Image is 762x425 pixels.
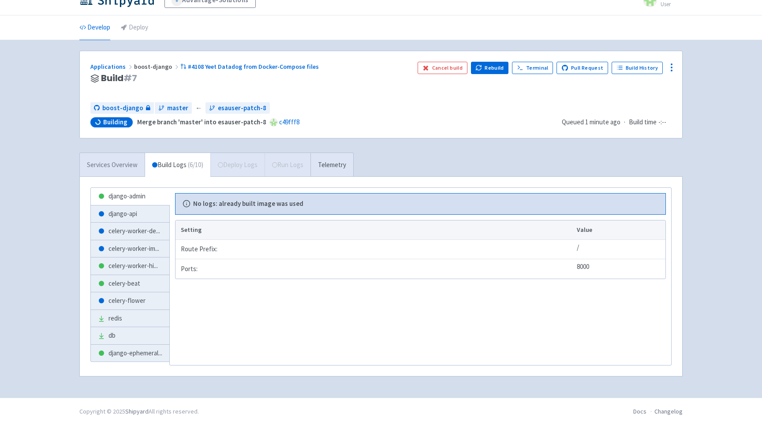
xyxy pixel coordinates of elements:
span: django-ephemeral ... [108,348,162,358]
a: Terminal [512,62,553,74]
a: master [155,102,192,114]
a: Pull Request [557,62,608,74]
a: Telemetry [310,153,353,177]
a: Build Logs (6/10) [145,153,210,177]
span: esauser-patch-8 [218,103,266,113]
div: Copyright © 2025 All rights reserved. [79,407,199,416]
a: Changelog [654,407,683,415]
a: celery-worker-de... [91,223,169,240]
strong: Merge branch 'master' into esauser-patch-8 [137,118,266,126]
a: django-ephemeral... [91,345,169,362]
b: No logs: already built image was used [193,199,303,209]
a: boost-django [90,102,154,114]
span: boost-django [102,103,143,113]
span: master [167,103,188,113]
th: Setting [176,220,574,240]
span: ( 6 / 10 ) [188,160,203,170]
div: · [562,117,672,127]
a: celery-beat [91,275,169,292]
a: esauser-patch-8 [205,102,270,114]
a: c49fff8 [279,118,299,126]
span: Queued [562,118,620,126]
a: Shipyard [125,407,149,415]
a: Docs [633,407,646,415]
span: # 7 [123,72,137,84]
span: celery-worker-hi ... [108,261,158,271]
span: ← [195,103,202,113]
button: Cancel build [418,62,467,74]
a: Applications [90,63,134,71]
td: / [574,240,665,259]
a: django-api [91,205,169,223]
span: Build time [629,117,657,127]
button: Rebuild [471,62,509,74]
span: celery-worker-im ... [108,244,159,254]
td: Route Prefix: [176,240,574,259]
a: Build History [612,62,663,74]
a: celery-worker-hi... [91,257,169,275]
span: celery-worker-de ... [108,226,160,236]
a: django-admin [91,188,169,205]
a: celery-flower [91,292,169,309]
a: #4108 Yeet Datadog from Docker-Compose files [180,63,320,71]
small: User [661,1,683,7]
a: Services Overview [80,153,145,177]
a: Deploy [121,15,148,40]
td: 8000 [574,259,665,279]
span: Build [101,73,137,83]
span: boost-django [134,63,180,71]
td: Ports: [176,259,574,279]
a: db [91,327,169,344]
a: redis [91,310,169,327]
span: -:-- [658,117,666,127]
span: Building [103,118,127,127]
a: celery-worker-im... [91,240,169,257]
time: 1 minute ago [585,118,620,126]
th: Value [574,220,665,240]
a: Develop [79,15,110,40]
